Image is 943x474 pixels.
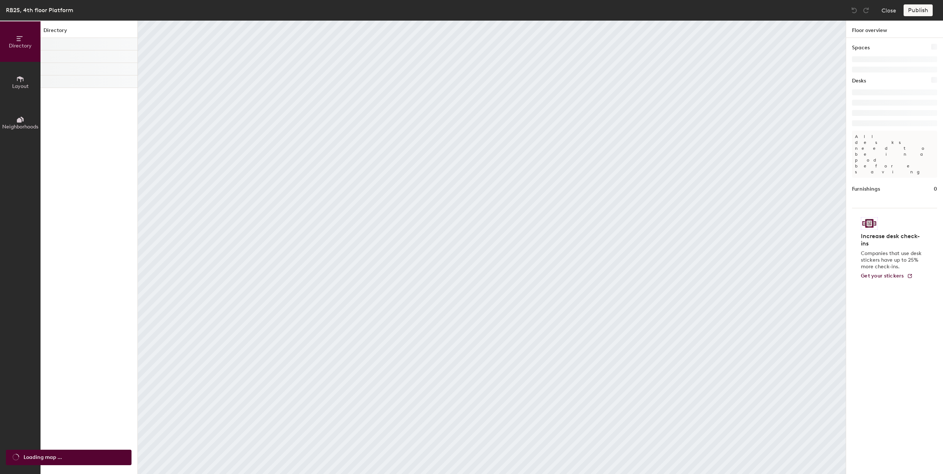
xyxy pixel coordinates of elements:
[852,44,870,52] h1: Spaces
[6,6,73,15] div: RB25, 4th floor Platform
[861,250,924,270] p: Companies that use desk stickers have up to 25% more check-ins.
[861,273,904,279] span: Get your stickers
[9,43,32,49] span: Directory
[846,21,943,38] h1: Floor overview
[861,273,913,279] a: Get your stickers
[934,185,937,193] h1: 0
[24,453,62,461] span: Loading map ...
[12,83,29,89] span: Layout
[852,131,937,178] p: All desks need to be in a pod before saving
[851,7,858,14] img: Undo
[852,77,866,85] h1: Desks
[862,7,870,14] img: Redo
[138,21,846,474] canvas: Map
[41,26,137,38] h1: Directory
[2,124,38,130] span: Neighborhoods
[861,233,924,247] h4: Increase desk check-ins
[881,4,896,16] button: Close
[861,217,878,230] img: Sticker logo
[852,185,880,193] h1: Furnishings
